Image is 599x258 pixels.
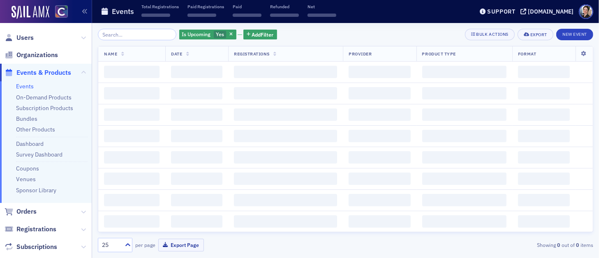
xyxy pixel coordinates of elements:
span: ‌ [349,151,410,164]
p: Paid Registrations [187,4,224,9]
strong: 0 [556,241,562,249]
span: ‌ [422,108,507,121]
span: Users [16,33,34,42]
span: ‌ [171,108,222,121]
span: ‌ [104,66,160,78]
div: Bulk Actions [476,32,509,37]
span: ‌ [104,215,160,228]
img: SailAMX [12,6,49,19]
span: ‌ [349,194,410,206]
span: Subscriptions [16,242,57,251]
span: ‌ [422,130,507,142]
p: Net [308,4,336,9]
span: ‌ [349,130,410,142]
span: ‌ [104,130,160,142]
span: ‌ [518,173,570,185]
span: ‌ [270,14,299,17]
button: [DOMAIN_NAME] [520,9,577,14]
input: Search… [98,29,176,40]
p: Paid [233,4,261,9]
span: ‌ [349,108,410,121]
a: Orders [5,207,37,216]
button: AddFilter [243,30,277,40]
a: Users [5,33,34,42]
span: Organizations [16,51,58,60]
a: On-Demand Products [16,94,72,101]
span: ‌ [104,151,160,164]
span: Yes [216,31,224,37]
a: Subscriptions [5,242,57,251]
span: ‌ [234,151,337,164]
img: SailAMX [55,5,68,18]
span: Add Filter [252,31,274,38]
span: ‌ [422,66,507,78]
span: ‌ [422,173,507,185]
span: ‌ [518,66,570,78]
span: Profile [579,5,593,19]
p: Refunded [270,4,299,9]
a: Registrations [5,225,56,234]
span: Date [171,51,182,57]
span: ‌ [104,108,160,121]
span: ‌ [518,151,570,164]
button: Export Page [158,239,204,251]
span: ‌ [104,194,160,206]
span: ‌ [422,194,507,206]
span: ‌ [171,194,222,206]
div: Yes [179,30,236,40]
span: Provider [349,51,372,57]
span: ‌ [234,130,337,142]
span: Registrations [234,51,270,57]
a: Events [16,83,34,90]
div: [DOMAIN_NAME] [528,8,574,15]
span: ‌ [308,14,336,17]
span: ‌ [187,14,216,17]
label: per page [135,241,155,249]
span: Orders [16,207,37,216]
div: Export [530,32,547,37]
button: New Event [556,29,593,40]
span: ‌ [171,66,222,78]
a: Bundles [16,115,37,122]
span: ‌ [349,215,410,228]
span: ‌ [171,130,222,142]
span: ‌ [234,173,337,185]
span: ‌ [518,130,570,142]
span: ‌ [422,215,507,228]
div: 25 [102,241,120,249]
div: Showing out of items [434,241,593,249]
span: ‌ [171,173,222,185]
span: ‌ [422,87,507,99]
a: Organizations [5,51,58,60]
span: Registrations [16,225,56,234]
span: Events & Products [16,68,71,77]
span: ‌ [518,215,570,228]
span: ‌ [141,14,170,17]
a: Events & Products [5,68,71,77]
span: Name [104,51,117,57]
span: ‌ [234,66,337,78]
span: ‌ [349,173,410,185]
div: Support [487,8,516,15]
span: ‌ [518,87,570,99]
span: ‌ [349,66,410,78]
span: ‌ [104,87,160,99]
span: ‌ [233,14,261,17]
span: ‌ [518,108,570,121]
span: ‌ [518,194,570,206]
span: ‌ [234,108,337,121]
button: Bulk Actions [465,29,515,40]
span: ‌ [171,87,222,99]
span: ‌ [171,215,222,228]
a: Dashboard [16,140,44,147]
a: View Homepage [49,5,68,19]
span: ‌ [171,151,222,164]
a: Other Products [16,126,55,133]
a: Sponsor Library [16,187,56,194]
span: ‌ [234,194,337,206]
span: Product Type [422,51,456,57]
span: ‌ [349,87,410,99]
span: Format [518,51,536,57]
a: Survey Dashboard [16,151,62,158]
